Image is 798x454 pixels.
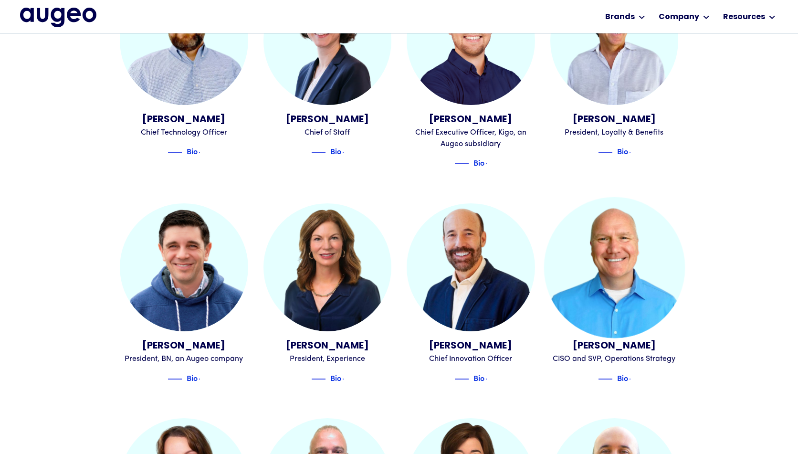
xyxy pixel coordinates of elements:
img: Joan Wells [263,203,392,332]
img: Blue decorative line [311,373,325,385]
div: [PERSON_NAME] [120,113,248,127]
a: Kenneth Greer[PERSON_NAME]Chief Innovation OfficerBlue decorative lineBioBlue text arrow [407,203,535,384]
img: Mike Garsin [120,203,248,332]
img: Blue decorative line [168,147,182,158]
img: Blue decorative line [598,147,612,158]
div: [PERSON_NAME] [120,339,248,353]
img: Blue text arrow [199,147,213,158]
div: [PERSON_NAME] [263,113,392,127]
div: [PERSON_NAME] [550,339,679,353]
img: Augeo's full logo in midnight blue. [20,8,96,27]
div: President, Loyalty & Benefits [550,127,679,138]
a: Joan Wells[PERSON_NAME]President, ExperienceBlue decorative lineBioBlue text arrow [263,203,392,384]
img: Blue text arrow [199,373,213,385]
img: Blue text arrow [485,158,500,169]
div: President, Experience [263,353,392,365]
div: [PERSON_NAME] [550,113,679,127]
img: Blue text arrow [342,147,357,158]
div: Bio [473,157,484,168]
div: Chief Technology Officer [120,127,248,138]
img: Blue text arrow [629,147,643,158]
img: Blue decorative line [598,373,612,385]
div: Chief Executive Officer, Kigo, an Augeo subsidiary [407,127,535,150]
div: Bio [330,145,341,157]
img: Blue decorative line [311,147,325,158]
div: Bio [187,372,198,383]
img: John Sirvydas [544,197,684,338]
div: Bio [617,145,628,157]
div: Chief of Staff [263,127,392,138]
div: [PERSON_NAME] [407,113,535,127]
img: Kenneth Greer [407,203,535,332]
div: Bio [330,372,341,383]
img: Blue decorative line [454,158,469,169]
img: Blue decorative line [454,373,469,385]
div: President, BN, an Augeo company [120,353,248,365]
a: John Sirvydas[PERSON_NAME]CISO and SVP, Operations StrategyBlue decorative lineBioBlue text arrow [550,203,679,384]
div: Bio [473,372,484,383]
img: Blue text arrow [342,373,357,385]
a: home [20,8,96,27]
div: Bio [617,372,628,383]
div: Resources [723,11,765,23]
img: Blue decorative line [168,373,182,385]
div: [PERSON_NAME] [407,339,535,353]
div: Bio [187,145,198,157]
div: Chief Innovation Officer [407,353,535,365]
a: Mike Garsin[PERSON_NAME]President, BN, an Augeo companyBlue decorative lineBioBlue text arrow [120,203,248,384]
div: CISO and SVP, Operations Strategy [550,353,679,365]
div: [PERSON_NAME] [263,339,392,353]
div: Company [659,11,699,23]
img: Blue text arrow [629,373,643,385]
div: Brands [605,11,635,23]
img: Blue text arrow [485,373,500,385]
